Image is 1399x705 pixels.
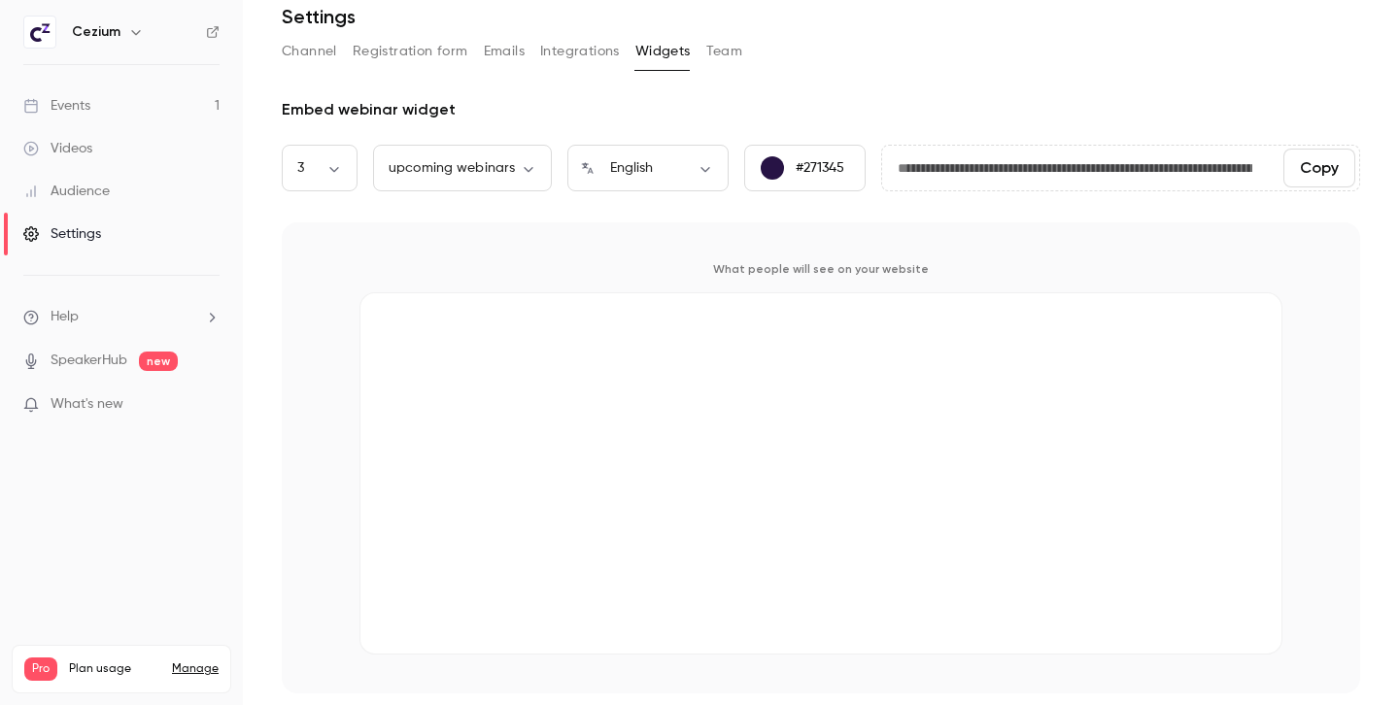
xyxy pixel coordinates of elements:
button: #271345 [744,145,866,191]
div: Audience [23,182,110,201]
p: #271345 [796,158,844,178]
a: Manage [172,661,219,677]
button: Integrations [540,36,620,67]
img: Cezium [24,17,55,48]
button: Team [706,36,743,67]
iframe: Noticeable Trigger [196,396,220,414]
h6: Cezium [72,22,120,42]
span: new [139,352,178,371]
li: help-dropdown-opener [23,307,220,327]
button: Widgets [635,36,691,67]
button: Emails [484,36,525,67]
span: Pro [24,657,57,681]
span: Plan usage [69,661,160,677]
button: Registration form [353,36,468,67]
button: Channel [282,36,337,67]
span: Help [51,307,79,327]
button: Copy [1283,149,1355,187]
span: What's new [51,394,123,415]
p: What people will see on your website [359,261,1282,277]
div: English [595,158,729,178]
div: Events [23,96,90,116]
div: Embed webinar widget [282,98,1360,121]
iframe: Contrast Upcoming Events [360,293,1281,647]
a: SpeakerHub [51,351,127,371]
div: Videos [23,139,92,158]
h1: Settings [282,5,356,28]
div: Settings [23,224,101,244]
div: 3 [282,158,358,178]
div: upcoming webinars [373,158,552,178]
